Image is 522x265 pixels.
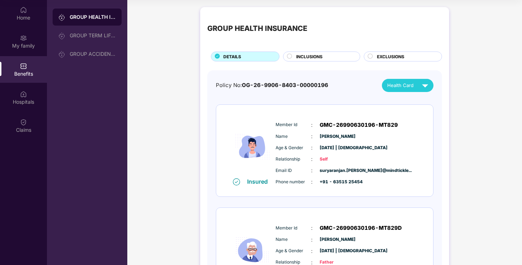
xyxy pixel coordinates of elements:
[58,51,65,58] img: svg+xml;base64,PHN2ZyB3aWR0aD0iMjAiIGhlaWdodD0iMjAiIHZpZXdCb3g9IjAgMCAyMCAyMCIgZmlsbD0ibm9uZSIgeG...
[320,145,355,151] span: [DATE] | [DEMOGRAPHIC_DATA]
[20,91,27,98] img: svg+xml;base64,PHN2ZyBpZD0iSG9zcGl0YWxzIiB4bWxucz0iaHR0cDovL3d3dy53My5vcmcvMjAwMC9zdmciIHdpZHRoPS...
[276,179,311,185] span: Phone number
[276,133,311,140] span: Name
[276,156,311,163] span: Relationship
[311,144,313,152] span: :
[377,53,404,60] span: EXCLUSIONS
[311,247,313,255] span: :
[58,32,65,39] img: svg+xml;base64,PHN2ZyB3aWR0aD0iMjAiIGhlaWdodD0iMjAiIHZpZXdCb3g9IjAgMCAyMCAyMCIgZmlsbD0ibm9uZSIgeG...
[320,133,355,140] span: [PERSON_NAME]
[276,248,311,254] span: Age & Gender
[276,167,311,174] span: Email ID
[311,178,313,186] span: :
[231,116,274,178] img: icon
[320,236,355,243] span: [PERSON_NAME]
[311,121,313,129] span: :
[276,236,311,243] span: Name
[276,121,311,128] span: Member Id
[311,167,313,174] span: :
[58,14,65,21] img: svg+xml;base64,PHN2ZyB3aWR0aD0iMjAiIGhlaWdodD0iMjAiIHZpZXdCb3g9IjAgMCAyMCAyMCIgZmlsbD0ibm9uZSIgeG...
[382,79,433,92] button: Health Card
[320,167,355,174] span: suryaranjan.[PERSON_NAME]@mindtickle...
[247,178,272,185] div: Insured
[207,23,307,34] div: GROUP HEALTH INSURANCE
[233,178,240,185] img: svg+xml;base64,PHN2ZyB4bWxucz0iaHR0cDovL3d3dy53My5vcmcvMjAwMC9zdmciIHdpZHRoPSIxNiIgaGVpZ2h0PSIxNi...
[311,155,313,163] span: :
[311,236,313,244] span: :
[20,119,27,126] img: svg+xml;base64,PHN2ZyBpZD0iQ2xhaW0iIHhtbG5zPSJodHRwOi8vd3d3LnczLm9yZy8yMDAwL3N2ZyIgd2lkdGg9IjIwIi...
[20,63,27,70] img: svg+xml;base64,PHN2ZyBpZD0iQmVuZWZpdHMiIHhtbG5zPSJodHRwOi8vd3d3LnczLm9yZy8yMDAwL3N2ZyIgd2lkdGg9Ij...
[20,34,27,42] img: svg+xml;base64,PHN2ZyB3aWR0aD0iMjAiIGhlaWdodD0iMjAiIHZpZXdCb3g9IjAgMCAyMCAyMCIgZmlsbD0ibm9uZSIgeG...
[320,248,355,254] span: [DATE] | [DEMOGRAPHIC_DATA]
[216,81,328,90] div: Policy No:
[70,13,116,21] div: GROUP HEALTH INSURANCE
[320,224,402,232] span: GMC-26990630196-MT829D
[20,6,27,13] img: svg+xml;base64,PHN2ZyBpZD0iSG9tZSIgeG1sbnM9Imh0dHA6Ly93d3cudzMub3JnLzIwMDAvc3ZnIiB3aWR0aD0iMjAiIG...
[276,145,311,151] span: Age & Gender
[311,224,313,232] span: :
[311,132,313,140] span: :
[320,121,398,129] span: GMC-26990630196-MT829
[419,79,431,92] img: svg+xml;base64,PHN2ZyB4bWxucz0iaHR0cDovL3d3dy53My5vcmcvMjAwMC9zdmciIHZpZXdCb3g9IjAgMCAyNCAyNCIgd2...
[242,82,328,88] span: OG-26-9906-8403-00000196
[276,225,311,232] span: Member Id
[320,179,355,185] span: +91 - 63515 25454
[70,51,116,57] div: GROUP ACCIDENTAL INSURANCE
[387,82,414,89] span: Health Card
[223,53,241,60] span: DETAILS
[296,53,323,60] span: INCLUSIONS
[320,156,355,163] span: Self
[70,33,116,38] div: GROUP TERM LIFE INSURANCE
